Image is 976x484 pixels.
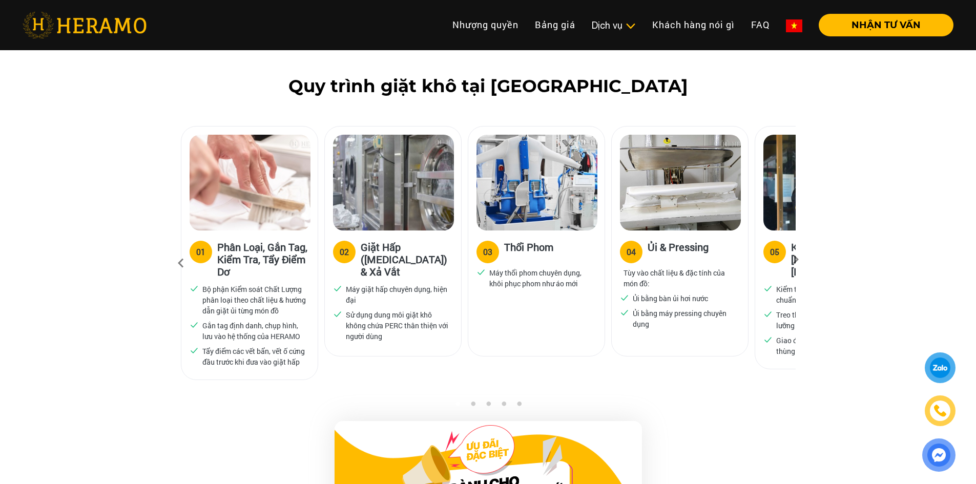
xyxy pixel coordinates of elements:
[770,246,779,258] div: 05
[743,14,778,36] a: FAQ
[23,76,953,97] h2: Quy trình giặt khô tại [GEOGRAPHIC_DATA]
[196,246,205,258] div: 01
[648,241,709,261] h3: Ủi & Pressing
[504,241,553,261] h3: Thổi Phom
[202,320,306,342] p: Gắn tag định danh, chụp hình, lưu vào hệ thống của HERAMO
[933,404,947,418] img: phone-icon
[819,14,953,36] button: NHẬN TƯ VẤN
[499,401,509,411] button: 4
[444,14,527,36] a: Nhượng quyền
[190,320,199,329] img: checked.svg
[620,308,629,317] img: checked.svg
[190,346,199,355] img: checked.svg
[468,401,478,411] button: 2
[483,401,493,411] button: 3
[791,241,883,278] h3: Kiểm Tra Chất [PERSON_NAME] & [PERSON_NAME]
[776,335,880,356] p: Giao đến khách hàng bằng thùng chữ U để giữ phom đồ
[476,267,486,277] img: checked.svg
[592,18,636,32] div: Dịch vụ
[190,284,199,293] img: checked.svg
[620,135,741,230] img: heramo-quy-trinh-giat-hap-tieu-chuan-buoc-4
[811,20,953,30] a: NHẬN TƯ VẤN
[926,396,954,425] a: phone-icon
[776,309,880,331] p: Treo thẳng thớm, đóng gói kỹ lưỡng
[763,335,773,344] img: checked.svg
[202,284,306,316] p: Bộ phận Kiểm soát Chất Lượng phân loại theo chất liệu & hướng dẫn giặt ủi từng món đồ
[476,135,597,230] img: heramo-quy-trinh-giat-hap-tieu-chuan-buoc-3
[624,267,736,289] p: Tùy vào chất liệu & đặc tính của món đồ:
[625,21,636,31] img: subToggleIcon
[333,135,454,230] img: heramo-quy-trinh-giat-hap-tieu-chuan-buoc-2
[190,135,310,230] img: heramo-quy-trinh-giat-hap-tieu-chuan-buoc-1
[489,267,593,289] p: Máy thổi phom chuyên dụng, khôi phục phom như áo mới
[763,309,773,319] img: checked.svg
[763,284,773,293] img: checked.svg
[333,284,342,293] img: checked.svg
[786,19,802,32] img: vn-flag.png
[527,14,584,36] a: Bảng giá
[452,401,463,411] button: 1
[333,309,342,319] img: checked.svg
[23,12,147,38] img: heramo-logo.png
[776,284,880,305] p: Kiểm tra chất lượng xử lý đạt chuẩn
[217,241,309,278] h3: Phân Loại, Gắn Tag, Kiểm Tra, Tẩy Điểm Dơ
[202,346,306,367] p: Tẩy điểm các vết bẩn, vết ố cứng đầu trước khi đưa vào giặt hấp
[633,293,708,304] p: Ủi bằng bàn ủi hơi nước
[346,309,449,342] p: Sử dụng dung môi giặt khô không chứa PERC thân thiện với người dùng
[361,241,453,278] h3: Giặt Hấp ([MEDICAL_DATA]) & Xả Vắt
[483,246,492,258] div: 03
[514,401,524,411] button: 5
[763,135,884,230] img: heramo-quy-trinh-giat-hap-tieu-chuan-buoc-5
[644,14,743,36] a: Khách hàng nói gì
[633,308,736,329] p: Ủi bằng máy pressing chuyên dụng
[627,246,636,258] div: 04
[340,246,349,258] div: 02
[346,284,449,305] p: Máy giặt hấp chuyên dụng, hiện đại
[620,293,629,302] img: checked.svg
